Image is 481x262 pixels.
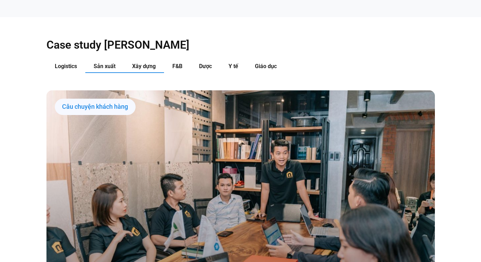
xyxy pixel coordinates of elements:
[255,63,277,69] span: Giáo dục
[172,63,182,69] span: F&B
[132,63,156,69] span: Xây dựng
[94,63,115,69] span: Sản xuất
[46,38,435,52] h2: Case study [PERSON_NAME]
[229,63,238,69] span: Y tế
[55,63,77,69] span: Logistics
[199,63,212,69] span: Dược
[55,99,136,115] div: Câu chuyện khách hàng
